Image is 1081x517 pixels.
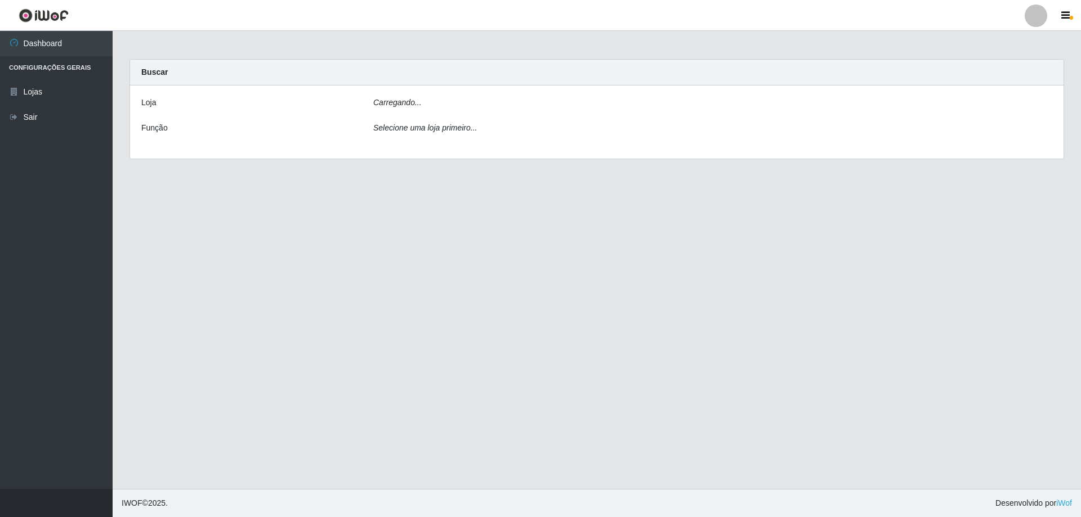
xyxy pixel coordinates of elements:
i: Carregando... [373,98,422,107]
a: iWof [1056,498,1072,507]
label: Função [141,122,168,134]
label: Loja [141,97,156,109]
span: IWOF [122,498,142,507]
span: Desenvolvido por [995,497,1072,509]
strong: Buscar [141,68,168,77]
img: CoreUI Logo [19,8,69,23]
span: © 2025 . [122,497,168,509]
i: Selecione uma loja primeiro... [373,123,477,132]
